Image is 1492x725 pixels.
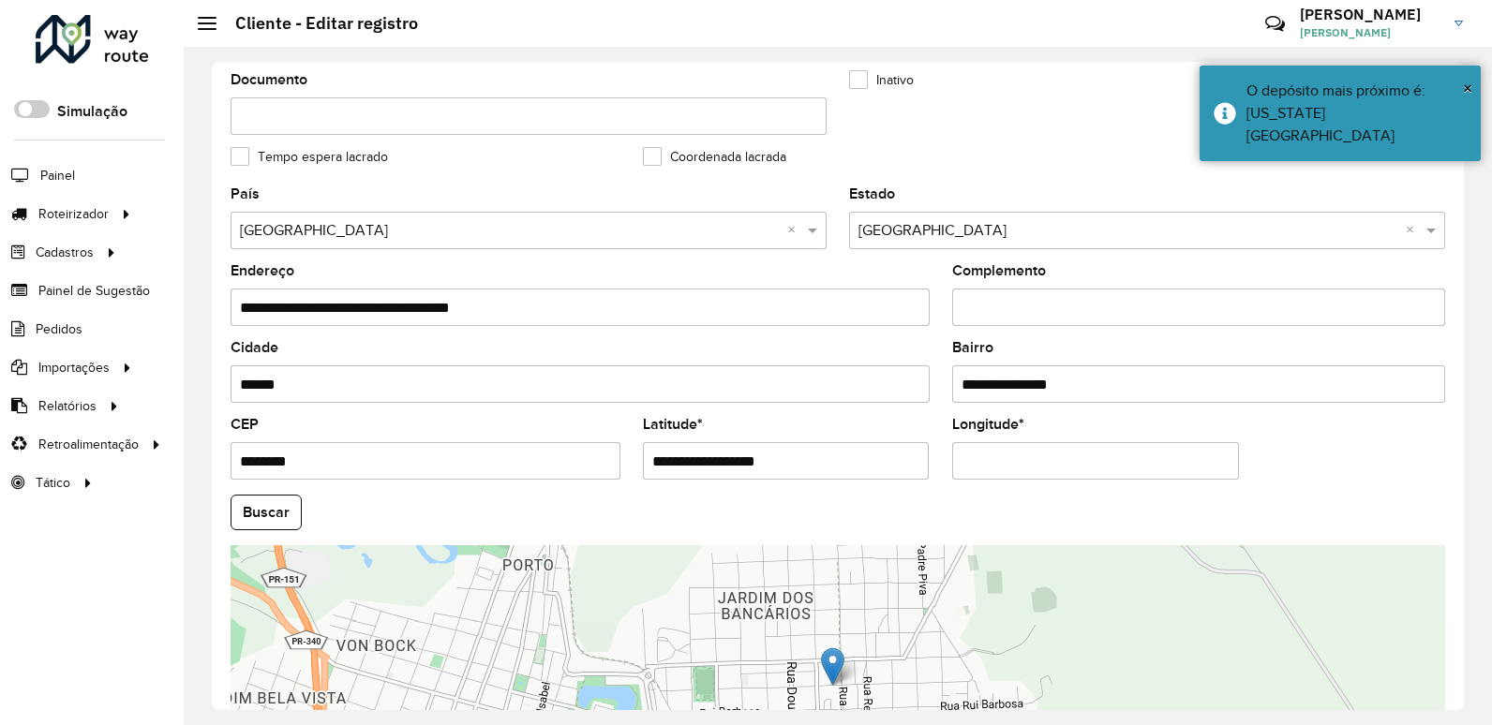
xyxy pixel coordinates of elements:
[231,183,260,205] label: País
[36,243,94,262] span: Cadastros
[231,413,259,436] label: CEP
[38,358,110,377] span: Importações
[1300,6,1440,23] h3: [PERSON_NAME]
[36,473,70,493] span: Tático
[849,70,914,90] label: Inativo
[231,495,302,530] button: Buscar
[36,319,82,339] span: Pedidos
[952,259,1046,282] label: Complemento
[231,147,388,167] label: Tempo espera lacrado
[1463,74,1472,102] button: Close
[849,183,895,205] label: Estado
[231,68,307,91] label: Documento
[952,336,993,359] label: Bairro
[787,219,803,242] span: Clear all
[231,259,294,282] label: Endereço
[57,100,127,123] label: Simulação
[643,413,703,436] label: Latitude
[1463,78,1472,98] span: ×
[38,435,139,454] span: Retroalimentação
[40,166,75,185] span: Painel
[38,204,109,224] span: Roteirizador
[38,281,150,301] span: Painel de Sugestão
[1255,4,1295,44] a: Contato Rápido
[952,413,1024,436] label: Longitude
[1300,24,1440,41] span: [PERSON_NAME]
[643,147,786,167] label: Coordenada lacrada
[1406,219,1422,242] span: Clear all
[1246,80,1467,147] div: O depósito mais próximo é: [US_STATE] [GEOGRAPHIC_DATA]
[216,13,418,34] h2: Cliente - Editar registro
[821,647,844,686] img: Marker
[38,396,97,416] span: Relatórios
[231,336,278,359] label: Cidade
